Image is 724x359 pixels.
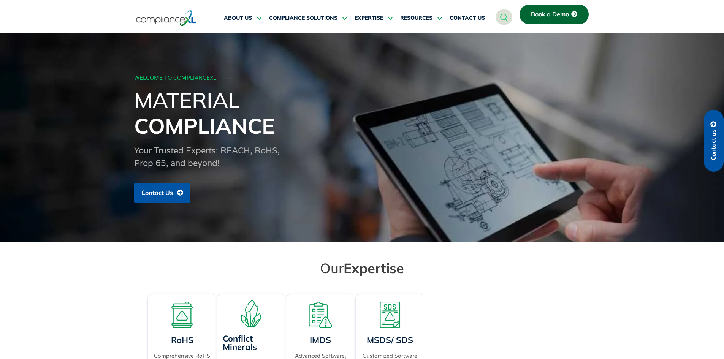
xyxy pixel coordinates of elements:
a: navsearch-button [496,9,512,25]
h2: Our [149,259,575,277]
span: ABOUT US [224,15,252,22]
a: COMPLIANCE SOLUTIONS [269,9,347,27]
img: A list board with a warning [307,302,334,328]
img: A warning board with SDS displaying [377,302,403,328]
img: A representation of minerals [238,300,265,327]
span: Expertise [344,259,404,277]
a: RESOURCES [400,9,442,27]
a: MSDS/ SDS [367,335,413,345]
span: CONTACT US [450,15,485,22]
img: logo-one.svg [136,9,196,27]
a: RoHS [171,335,193,345]
span: Contact Us [141,190,173,196]
span: RESOURCES [400,15,432,22]
a: Contact us [704,110,724,172]
span: Book a Demo [531,11,569,18]
a: IMDS [310,335,331,345]
a: Contact Us [134,183,190,203]
a: Book a Demo [520,5,589,24]
h1: Material [134,87,590,139]
span: ─── [222,75,233,81]
a: CONTACT US [450,9,485,27]
span: COMPLIANCE SOLUTIONS [269,15,337,22]
a: ABOUT US [224,9,261,27]
a: Conflict Minerals [223,333,257,352]
a: EXPERTISE [355,9,393,27]
span: Compliance [134,112,274,139]
span: Your Trusted Experts: REACH, RoHS, Prop 65, and beyond! [134,146,280,168]
span: EXPERTISE [355,15,383,22]
div: WELCOME TO COMPLIANCEXL [134,75,588,82]
img: A board with a warning sign [169,302,195,328]
span: Contact us [710,130,717,160]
